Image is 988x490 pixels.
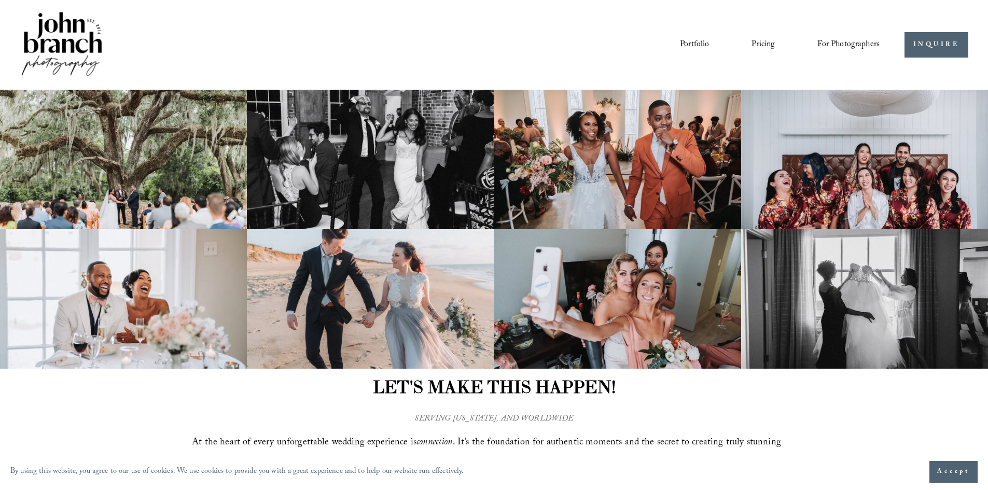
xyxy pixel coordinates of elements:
[741,90,988,229] img: Group of people wearing floral robes, smiling and laughing, seated on a bed with a large white la...
[494,90,741,229] img: Bride and groom walking down the aisle in wedding attire, bride holding bouquet.
[247,90,494,229] img: A bride and groom energetically entering a wedding reception with guests cheering and clapping, s...
[247,229,494,369] img: Wedding couple holding hands on a beach, dressed in formal attire.
[494,229,741,369] img: Three women taking a selfie in a room, dressed for a special occasion. The woman in front holds a...
[937,467,970,477] span: Accept
[192,435,796,488] span: At the heart of every unforgettable wedding experience is . It’s the foundation for authentic mom...
[741,229,988,369] img: Two women holding up a wedding dress in front of a window, one in a dark dress and the other in a...
[817,36,880,53] a: folder dropdown
[20,10,104,80] img: John Branch IV Photography
[373,376,616,398] strong: LET'S MAKE THIS HAPPEN!
[752,36,775,53] a: Pricing
[929,461,978,483] button: Accept
[414,412,573,426] em: SERVING [US_STATE], AND WORLDWIDE
[10,465,464,480] p: By using this website, you agree to our use of cookies. We use cookies to provide you with a grea...
[817,37,880,53] span: For Photographers
[416,435,453,451] em: connection
[904,32,968,58] a: INQUIRE
[680,36,709,53] a: Portfolio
